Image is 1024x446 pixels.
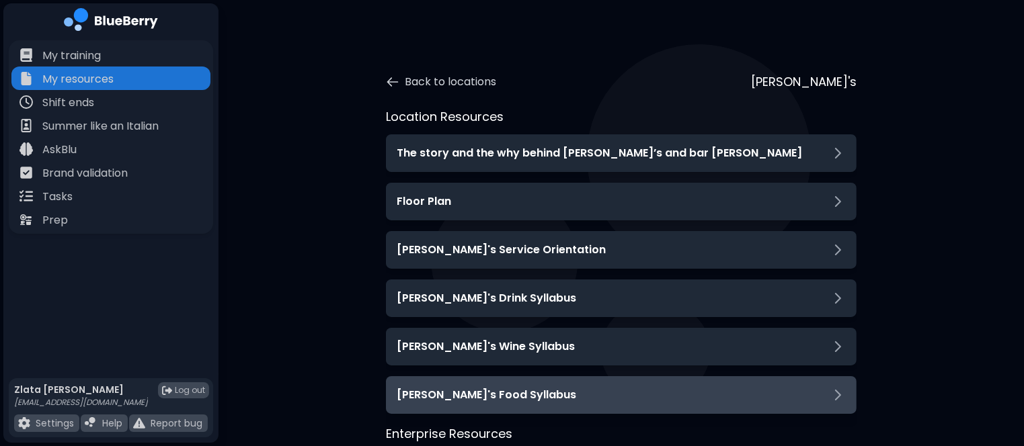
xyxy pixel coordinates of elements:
img: file icon [19,48,33,62]
p: Zlata [PERSON_NAME] [14,384,148,396]
img: file icon [19,72,33,85]
p: My training [42,48,101,64]
img: logout [162,386,172,396]
img: file icon [19,213,33,226]
h3: Location Resources [386,107,857,126]
img: company logo [64,8,158,36]
p: [EMAIL_ADDRESS][DOMAIN_NAME] [14,397,148,408]
button: Back to locations [386,74,496,90]
h3: [PERSON_NAME]'s Service Orientation [397,242,606,258]
h3: Enterprise Resources [386,425,857,443]
h3: The story and the why behind [PERSON_NAME]’s and bar [PERSON_NAME] [397,145,802,161]
img: file icon [19,166,33,179]
p: Report bug [151,417,202,429]
p: AskBlu [42,142,77,158]
p: Tasks [42,189,73,205]
span: Log out [175,385,205,396]
h3: [PERSON_NAME]'s Drink Syllabus [397,290,576,306]
h3: [PERSON_NAME]'s Food Syllabus [397,387,576,403]
p: [PERSON_NAME]'s [751,73,857,91]
img: file icon [19,189,33,203]
p: My resources [42,71,114,87]
img: file icon [19,95,33,109]
p: Settings [36,417,74,429]
img: file icon [19,142,33,156]
h3: Floor Plan [397,193,451,210]
p: Prep [42,212,68,228]
p: Shift ends [42,95,94,111]
img: file icon [85,417,97,429]
img: file icon [19,119,33,132]
img: file icon [133,417,145,429]
h3: [PERSON_NAME]'s Wine Syllabus [397,339,575,355]
p: Brand validation [42,165,128,181]
p: Help [102,417,122,429]
p: Summer like an Italian [42,118,159,134]
img: file icon [18,417,30,429]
